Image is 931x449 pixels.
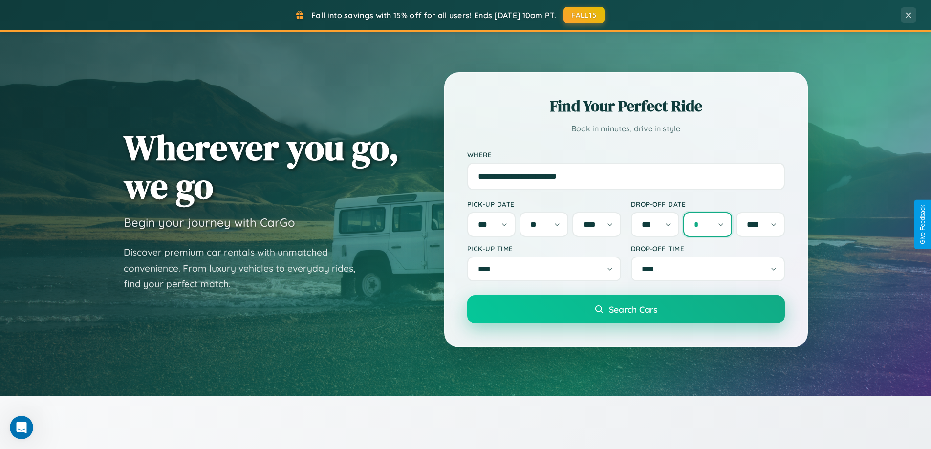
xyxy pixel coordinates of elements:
[311,10,556,20] span: Fall into savings with 15% off for all users! Ends [DATE] 10am PT.
[124,244,368,292] p: Discover premium car rentals with unmatched convenience. From luxury vehicles to everyday rides, ...
[467,200,621,208] label: Pick-up Date
[631,244,785,253] label: Drop-off Time
[467,95,785,117] h2: Find Your Perfect Ride
[609,304,657,315] span: Search Cars
[919,205,926,244] div: Give Feedback
[467,122,785,136] p: Book in minutes, drive in style
[563,7,605,23] button: FALL15
[124,128,399,205] h1: Wherever you go, we go
[10,416,33,439] iframe: Intercom live chat
[631,200,785,208] label: Drop-off Date
[124,215,295,230] h3: Begin your journey with CarGo
[467,295,785,323] button: Search Cars
[467,150,785,159] label: Where
[467,244,621,253] label: Pick-up Time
